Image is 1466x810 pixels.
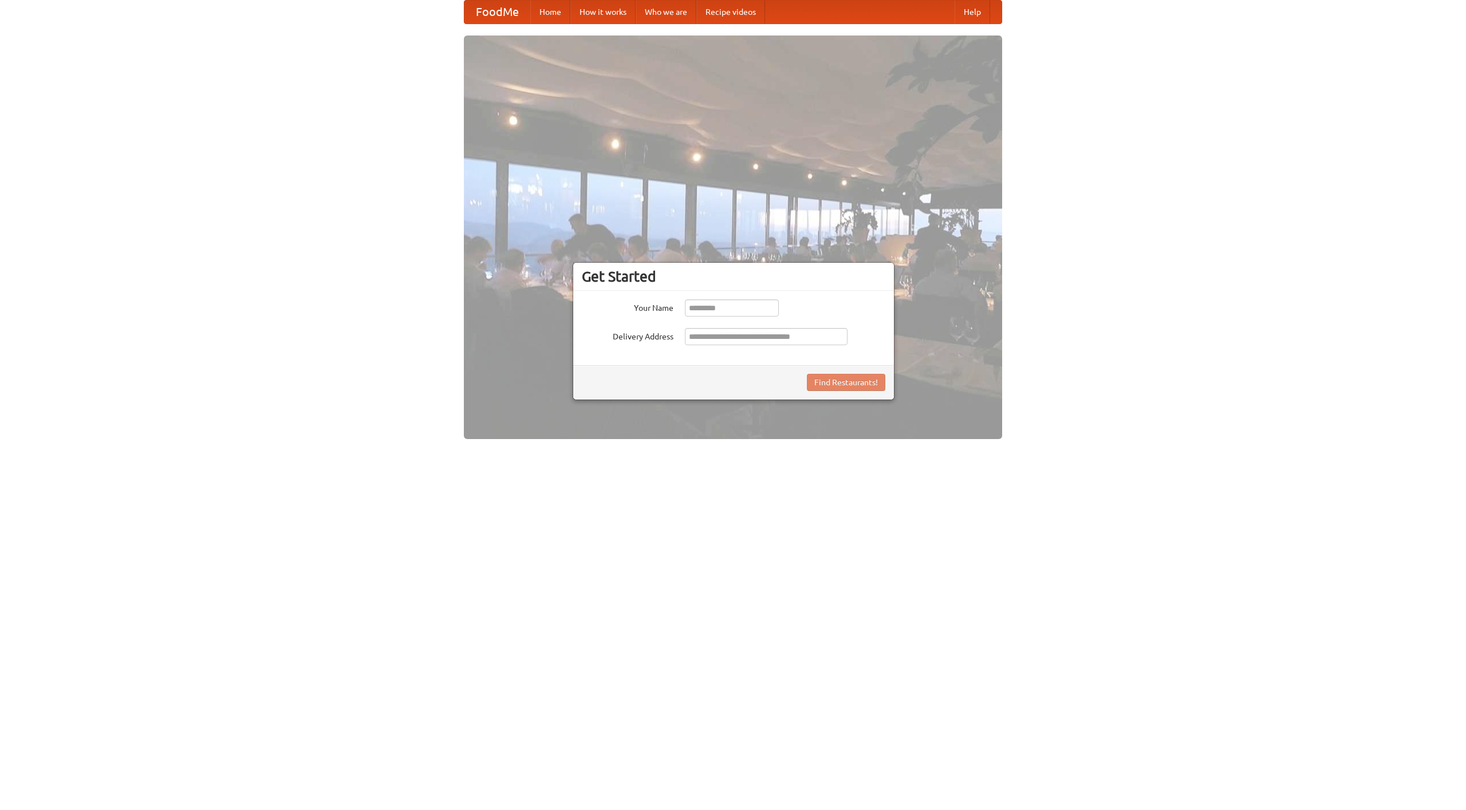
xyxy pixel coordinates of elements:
a: Home [530,1,570,23]
a: FoodMe [464,1,530,23]
a: Recipe videos [696,1,765,23]
label: Delivery Address [582,328,673,342]
h3: Get Started [582,268,885,285]
label: Your Name [582,299,673,314]
a: Who we are [636,1,696,23]
a: How it works [570,1,636,23]
a: Help [955,1,990,23]
button: Find Restaurants! [807,374,885,391]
